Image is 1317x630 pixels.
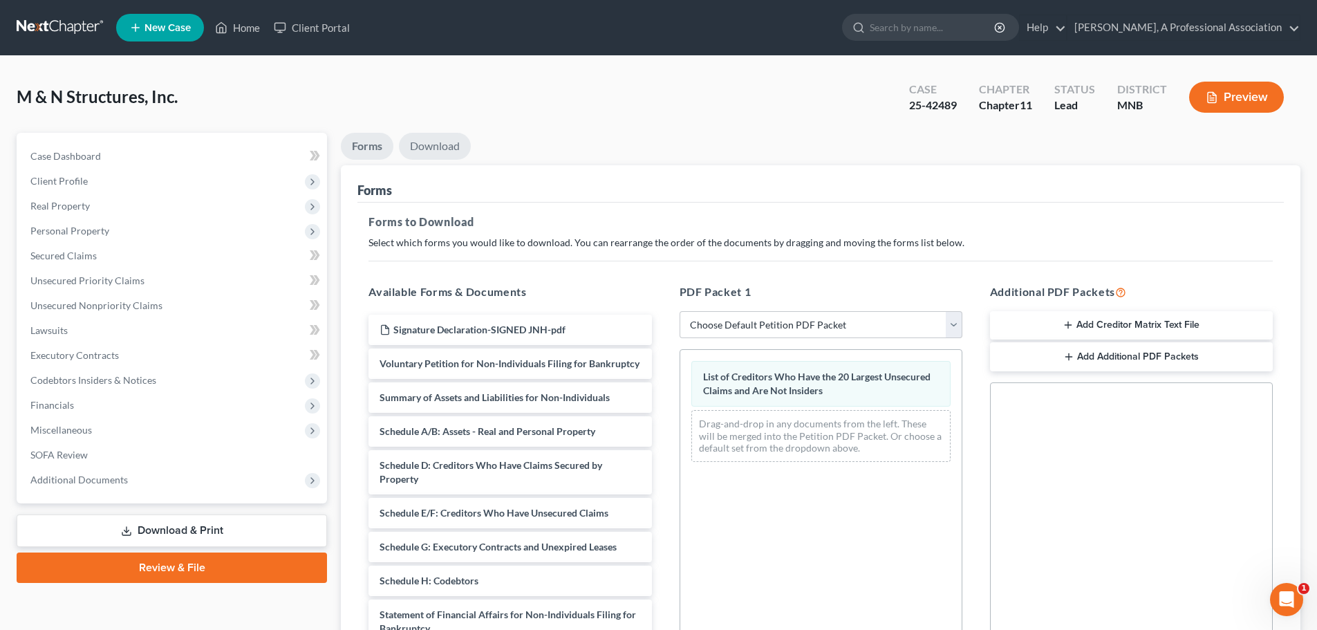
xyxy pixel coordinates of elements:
span: Schedule D: Creditors Who Have Claims Secured by Property [380,459,602,485]
span: Unsecured Nonpriority Claims [30,299,162,311]
span: Client Profile [30,175,88,187]
span: Codebtors Insiders & Notices [30,374,156,386]
div: 25-42489 [909,98,957,113]
span: Miscellaneous [30,424,92,436]
span: Personal Property [30,225,109,237]
span: Schedule E/F: Creditors Who Have Unsecured Claims [380,507,608,519]
span: 1 [1298,583,1309,594]
h5: Available Forms & Documents [368,284,651,300]
div: MNB [1117,98,1167,113]
span: 11 [1020,98,1032,111]
a: Executory Contracts [19,343,327,368]
span: New Case [144,23,191,33]
a: Secured Claims [19,243,327,268]
div: Lead [1054,98,1095,113]
a: SOFA Review [19,443,327,467]
span: Lawsuits [30,324,68,336]
span: List of Creditors Who Have the 20 Largest Unsecured Claims and Are Not Insiders [703,371,931,396]
div: District [1117,82,1167,98]
span: Schedule G: Executory Contracts and Unexpired Leases [380,541,617,553]
div: Drag-and-drop in any documents from the left. These will be merged into the Petition PDF Packet. ... [691,410,951,462]
div: Case [909,82,957,98]
a: Unsecured Nonpriority Claims [19,293,327,318]
span: Schedule A/B: Assets - Real and Personal Property [380,425,595,437]
span: M & N Structures, Inc. [17,86,178,106]
div: Status [1054,82,1095,98]
span: Signature Declaration-SIGNED JNH-pdf [393,324,566,335]
input: Search by name... [870,15,996,40]
div: Chapter [979,82,1032,98]
a: Case Dashboard [19,144,327,169]
span: Case Dashboard [30,150,101,162]
span: Executory Contracts [30,349,119,361]
div: Chapter [979,98,1032,113]
span: Secured Claims [30,250,97,261]
span: SOFA Review [30,449,88,461]
p: Select which forms you would like to download. You can rearrange the order of the documents by dr... [368,236,1273,250]
button: Preview [1189,82,1284,113]
a: Unsecured Priority Claims [19,268,327,293]
span: Schedule H: Codebtors [380,575,478,586]
iframe: Intercom live chat [1270,583,1303,616]
span: Additional Documents [30,474,128,485]
a: [PERSON_NAME], A Professional Association [1067,15,1300,40]
span: Voluntary Petition for Non-Individuals Filing for Bankruptcy [380,358,639,369]
span: Summary of Assets and Liabilities for Non-Individuals [380,391,610,403]
span: Real Property [30,200,90,212]
a: Lawsuits [19,318,327,343]
a: Download [399,133,471,160]
a: Home [208,15,267,40]
h5: Forms to Download [368,214,1273,230]
h5: Additional PDF Packets [990,284,1273,300]
button: Add Additional PDF Packets [990,342,1273,371]
a: Forms [341,133,393,160]
button: Add Creditor Matrix Text File [990,311,1273,340]
a: Help [1020,15,1066,40]
a: Client Portal [267,15,357,40]
div: Forms [357,182,392,198]
a: Review & File [17,553,327,583]
h5: PDF Packet 1 [680,284,962,300]
span: Unsecured Priority Claims [30,275,144,286]
a: Download & Print [17,515,327,547]
span: Financials [30,399,74,411]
